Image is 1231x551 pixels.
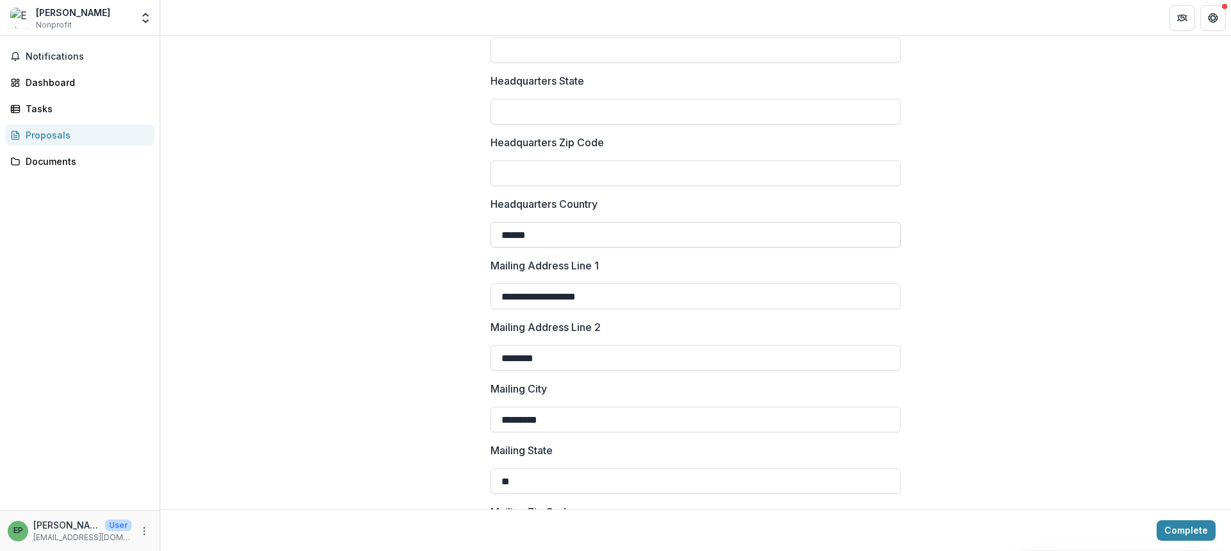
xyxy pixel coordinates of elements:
[13,527,23,535] div: Erin Pippus
[5,98,155,119] a: Tasks
[490,196,598,212] p: Headquarters Country
[490,443,553,458] p: Mailing State
[36,6,110,19] div: [PERSON_NAME]
[137,523,152,539] button: More
[10,8,31,28] img: Erin Pippus
[5,72,155,93] a: Dashboard
[105,520,131,531] p: User
[1157,520,1216,541] button: Complete
[36,19,72,31] span: Nonprofit
[33,532,131,543] p: [EMAIL_ADDRESS][DOMAIN_NAME]
[490,319,601,335] p: Mailing Address Line 2
[5,46,155,67] button: Notifications
[490,504,573,520] p: Mailing Zip Code
[1169,5,1195,31] button: Partners
[1200,5,1226,31] button: Get Help
[490,381,547,396] p: Mailing City
[5,151,155,172] a: Documents
[26,155,144,168] div: Documents
[5,124,155,146] a: Proposals
[26,51,149,62] span: Notifications
[490,73,584,89] p: Headquarters State
[490,135,604,150] p: Headquarters Zip Code
[33,518,100,532] p: [PERSON_NAME]
[26,128,144,142] div: Proposals
[26,76,144,89] div: Dashboard
[137,5,155,31] button: Open entity switcher
[26,102,144,115] div: Tasks
[490,258,599,273] p: Mailing Address Line 1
